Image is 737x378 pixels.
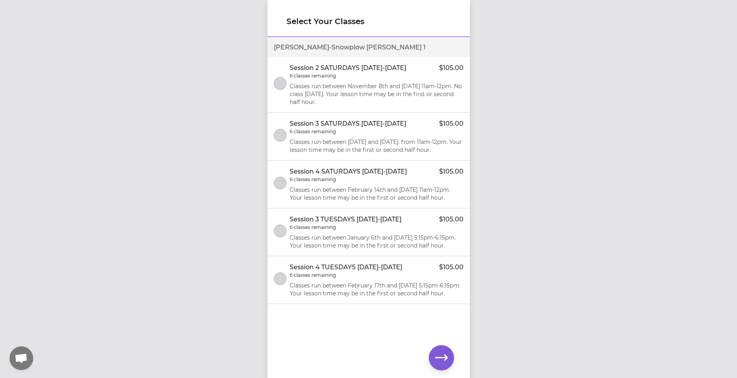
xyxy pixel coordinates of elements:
p: $105.00 [439,263,464,272]
p: $105.00 [439,63,464,73]
p: Classes run between February 17th and [DATE] 5:15pm-6:15pm. Your lesson time may be in the first ... [290,282,464,297]
button: select class [274,272,287,285]
button: select class [274,225,287,237]
p: 6 classes remaining [290,176,336,183]
p: 6 classes remaining [290,129,336,135]
p: 6 classes remaining [290,272,336,278]
p: Session 3 SATURDAYS [DATE]-[DATE] [290,119,406,129]
p: Classes run between November 8th and [DATE] 11am-12pm. No class [DATE]. Your lesson time may be i... [290,82,464,106]
button: select class [274,177,287,189]
p: Session 2 SATURDAYS [DATE]-[DATE] [290,63,406,73]
p: 6 classes remaining [290,73,336,79]
p: Classes run between [DATE] and [DATE]. from 11am-12pm. Your lesson time may be in the first or se... [290,138,464,154]
div: [PERSON_NAME] - Snowplow [PERSON_NAME] 1 [268,38,470,57]
div: Open chat [9,346,33,370]
p: 6 classes remaining [290,224,336,231]
p: Classes run between January 6th and [DATE] 5:15pm-6:15pm. Your lesson time may be in the first or... [290,234,464,249]
button: select class [274,129,287,142]
p: Session 3 TUESDAYS [DATE]-[DATE] [290,215,401,224]
p: Classes run between February 14th and [DATE] 11am-12pm. Your lesson time may be in the first or s... [290,186,464,202]
p: $105.00 [439,167,464,176]
button: select class [274,77,287,90]
p: $105.00 [439,119,464,129]
p: $105.00 [439,215,464,224]
p: Session 4 SATURDAYS [DATE]-[DATE] [290,167,407,176]
p: Session 4 TUESDAYS [DATE]-[DATE] [290,263,402,272]
h1: Select Your Classes [287,16,451,27]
